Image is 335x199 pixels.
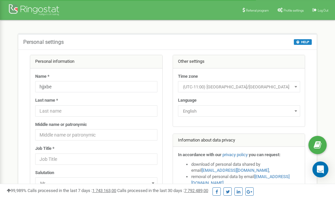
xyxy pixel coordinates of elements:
strong: In accordance with our [178,152,221,157]
input: Job Title [35,153,157,165]
span: Calls processed in the last 30 days : [117,188,208,193]
span: (UTC-11:00) Pacific/Midway [180,82,298,92]
input: Name [35,81,157,92]
span: Referral program [246,9,269,12]
span: Profile settings [284,9,304,12]
label: Last name * [35,97,58,104]
a: privacy policy [222,152,248,157]
label: Language [178,97,197,104]
span: 99,989% [7,188,27,193]
u: 1 743 163,00 [92,188,116,193]
li: removal of personal data by email , [191,174,300,186]
u: 7 792 489,00 [184,188,208,193]
input: Last name [35,105,157,117]
label: Middle name or patronymic [35,122,87,128]
h5: Personal settings [23,39,64,45]
label: Salutation [35,170,54,176]
a: [EMAIL_ADDRESS][DOMAIN_NAME] [202,168,269,173]
span: English [180,107,298,116]
button: HELP [294,39,312,45]
label: Name * [35,73,49,80]
li: download of personal data shared by email , [191,161,300,174]
label: Time zone [178,73,198,80]
div: Other settings [173,55,305,68]
div: Personal information [30,55,162,68]
span: Mr. [38,179,155,188]
strong: you can request: [249,152,281,157]
span: Mr. [35,177,157,189]
div: Open Intercom Messenger [312,161,328,177]
span: Log Out [318,9,328,12]
span: Calls processed in the last 7 days : [28,188,116,193]
div: Information about data privacy [173,134,305,147]
span: (UTC-11:00) Pacific/Midway [178,81,300,92]
input: Middle name or patronymic [35,129,157,141]
label: Job Title * [35,146,54,152]
span: English [178,105,300,117]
